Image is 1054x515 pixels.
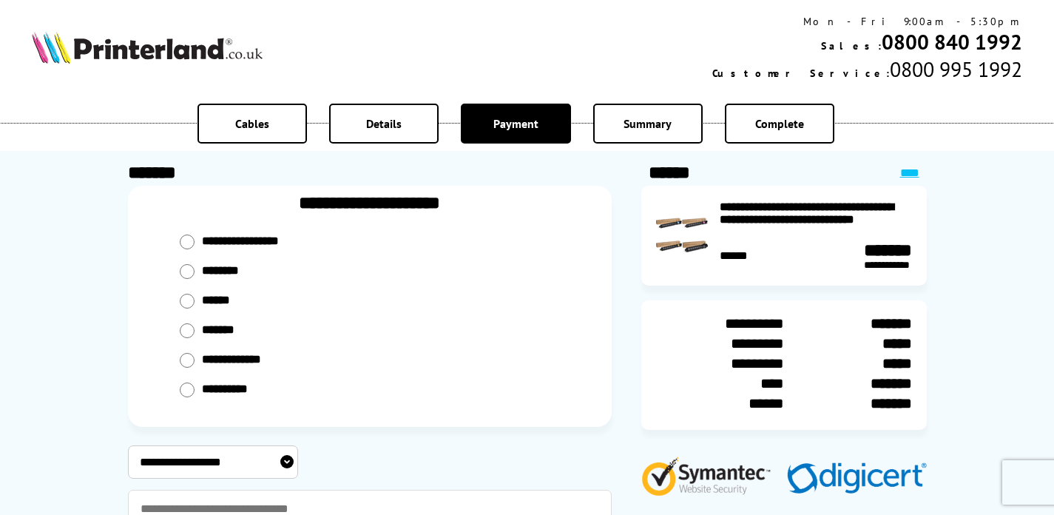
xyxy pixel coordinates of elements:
[624,116,672,131] span: Summary
[493,116,538,131] span: Payment
[755,116,804,131] span: Complete
[366,116,402,131] span: Details
[32,31,263,64] img: Printerland Logo
[235,116,269,131] span: Cables
[882,28,1022,55] a: 0800 840 1992
[821,39,882,53] span: Sales:
[712,67,890,80] span: Customer Service:
[890,55,1022,83] span: 0800 995 1992
[712,15,1022,28] div: Mon - Fri 9:00am - 5:30pm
